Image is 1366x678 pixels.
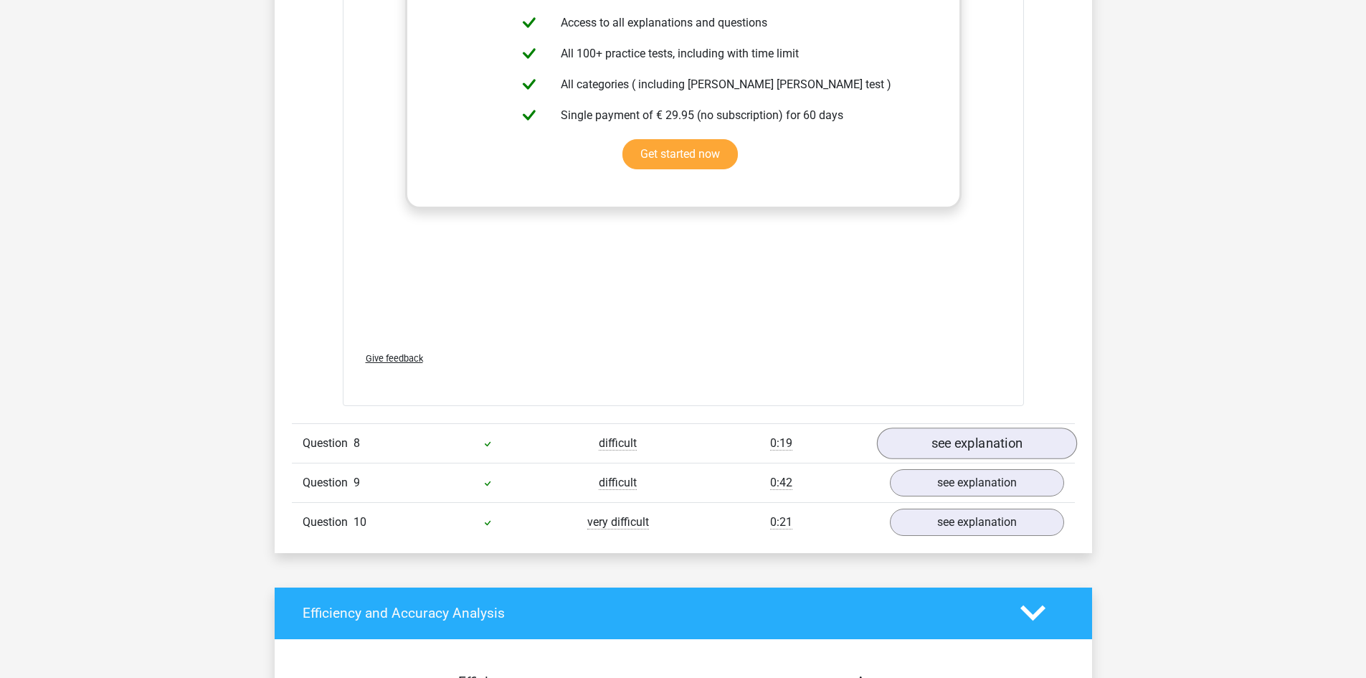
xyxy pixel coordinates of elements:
[303,435,354,452] span: Question
[366,353,423,364] span: Give feedback
[303,605,999,621] h4: Efficiency and Accuracy Analysis
[770,476,792,490] span: 0:42
[303,514,354,531] span: Question
[770,436,792,451] span: 0:19
[770,515,792,529] span: 0:21
[587,515,649,529] span: very difficult
[354,436,360,450] span: 8
[622,139,738,169] a: Get started now
[890,509,1064,536] a: see explanation
[890,469,1064,496] a: see explanation
[599,436,637,451] span: difficult
[303,474,354,491] span: Question
[876,428,1076,459] a: see explanation
[599,476,637,490] span: difficult
[354,515,366,529] span: 10
[354,476,360,489] span: 9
